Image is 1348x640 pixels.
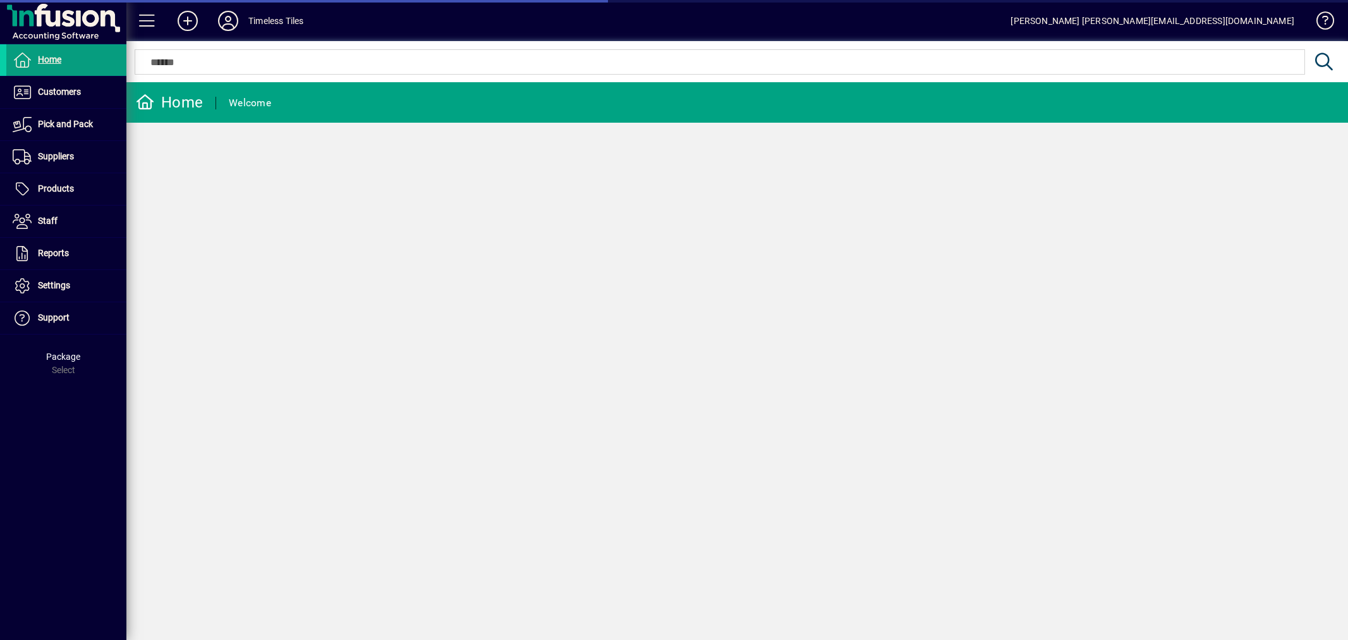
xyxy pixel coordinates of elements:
[38,248,69,258] span: Reports
[1011,11,1294,31] div: [PERSON_NAME] [PERSON_NAME][EMAIL_ADDRESS][DOMAIN_NAME]
[6,206,126,237] a: Staff
[248,11,303,31] div: Timeless Tiles
[6,109,126,140] a: Pick and Pack
[38,183,74,194] span: Products
[6,77,126,108] a: Customers
[6,302,126,334] a: Support
[38,119,93,129] span: Pick and Pack
[38,87,81,97] span: Customers
[46,352,80,362] span: Package
[38,280,70,290] span: Settings
[38,312,70,323] span: Support
[6,141,126,173] a: Suppliers
[208,9,248,32] button: Profile
[38,216,58,226] span: Staff
[6,173,126,205] a: Products
[38,54,61,65] span: Home
[167,9,208,32] button: Add
[38,151,74,161] span: Suppliers
[6,238,126,269] a: Reports
[6,270,126,302] a: Settings
[229,93,271,113] div: Welcome
[1307,3,1332,44] a: Knowledge Base
[136,92,203,113] div: Home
